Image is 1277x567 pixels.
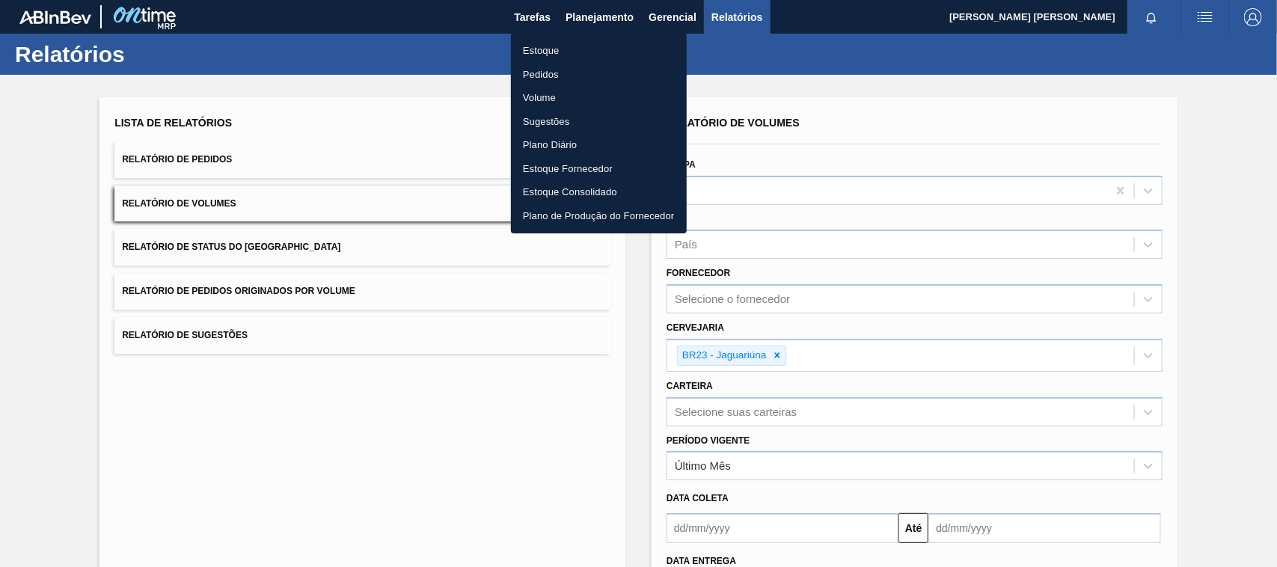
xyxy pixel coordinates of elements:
a: Plano de Produção do Fornecedor [511,204,687,228]
a: Estoque Fornecedor [511,157,687,181]
a: Plano Diário [511,133,687,157]
a: Sugestões [511,110,687,134]
a: Pedidos [511,63,687,87]
a: Estoque [511,39,687,63]
a: Estoque Consolidado [511,180,687,204]
a: Volume [511,86,687,110]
